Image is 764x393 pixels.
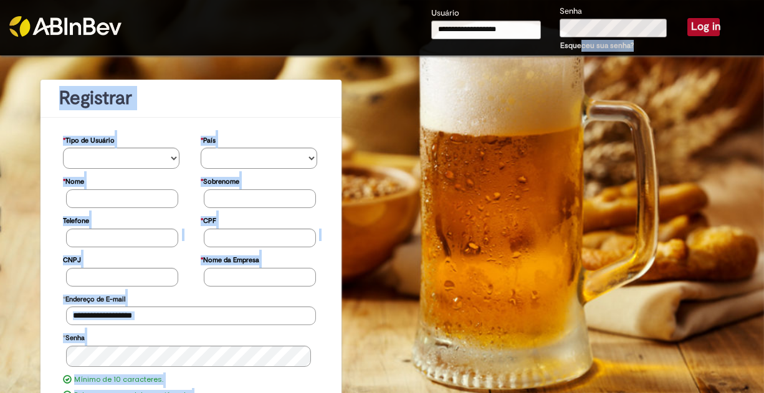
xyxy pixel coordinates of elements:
[63,289,125,307] label: Endereço de E-mail
[63,130,115,148] label: Tipo de Usuário
[560,40,634,50] a: Esqueceu sua senha?
[560,6,582,17] label: Senha
[201,171,239,189] label: Sobrenome
[63,171,84,189] label: Nome
[201,130,216,148] label: País
[9,16,122,37] img: ABInbev-white.png
[63,211,89,229] label: Telefone
[687,18,720,36] button: Log in
[201,211,216,229] label: CPF
[63,328,85,346] label: Senha
[201,250,259,268] label: Nome da Empresa
[431,7,459,19] label: Usuário
[59,88,323,108] h1: Registrar
[63,250,81,268] label: CNPJ
[74,375,163,385] label: Mínimo de 10 caracteres.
